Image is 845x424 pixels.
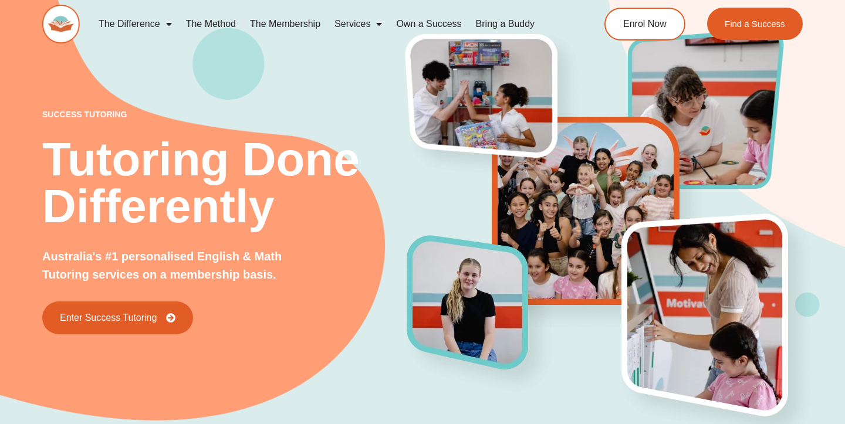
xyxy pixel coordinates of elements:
a: Enter Success Tutoring [42,301,193,334]
nav: Menu [92,11,561,38]
p: Australia's #1 personalised English & Math Tutoring services on a membership basis. [42,247,309,284]
a: Services [327,11,389,38]
a: Bring a Buddy [469,11,542,38]
a: The Difference [92,11,179,38]
span: Enter Success Tutoring [60,313,157,323]
h2: Tutoring Done Differently [42,136,407,230]
a: Find a Success [707,8,803,40]
a: The Membership [243,11,327,38]
span: Enrol Now [623,19,667,29]
a: Own a Success [389,11,468,38]
a: Enrol Now [604,8,685,40]
a: The Method [179,11,243,38]
span: Find a Success [725,19,785,28]
p: success tutoring [42,110,407,118]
